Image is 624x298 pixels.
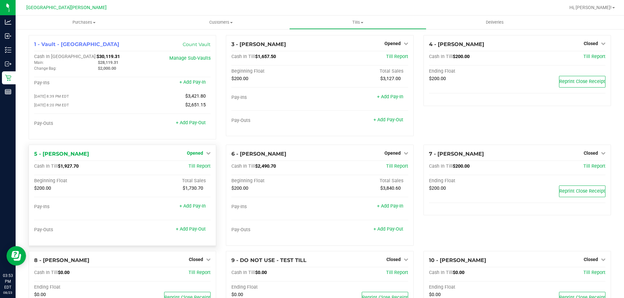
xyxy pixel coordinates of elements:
[429,270,453,275] span: Cash In Till
[183,185,203,191] span: $1,730.70
[185,93,206,99] span: $3,421.80
[231,76,248,81] span: $200.00
[34,185,51,191] span: $200.00
[429,284,517,290] div: Ending Float
[380,185,401,191] span: $3,840.60
[5,89,11,95] inline-svg: Reports
[559,76,605,88] button: Reprint Close Receipt
[426,16,563,29] a: Deliveries
[6,246,26,266] iframe: Resource center
[559,79,605,84] span: Reprint Close Receipt
[16,19,152,25] span: Purchases
[34,60,44,65] span: Main:
[187,150,203,156] span: Opened
[34,284,123,290] div: Ending Float
[5,19,11,25] inline-svg: Analytics
[320,68,408,74] div: Total Sales
[98,66,116,71] span: $2,000.00
[386,163,408,169] span: Till Report
[152,16,289,29] a: Customers
[453,270,464,275] span: $0.00
[231,204,320,210] div: Pay-Ins
[386,270,408,275] a: Till Report
[231,284,320,290] div: Ending Float
[231,257,306,263] span: 9 - DO NOT USE - TEST TILL
[58,163,79,169] span: $1,927.70
[429,257,486,263] span: 10 - [PERSON_NAME]
[373,226,403,232] a: + Add Pay-Out
[231,118,320,124] div: Pay-Outs
[377,94,403,100] a: + Add Pay-In
[188,163,211,169] a: Till Report
[5,47,11,53] inline-svg: Inventory
[453,54,470,59] span: $200.00
[231,54,255,59] span: Cash In Till
[34,292,46,297] span: $0.00
[584,41,598,46] span: Closed
[559,188,605,194] span: Reprint Close Receipt
[453,163,470,169] span: $200.00
[34,94,69,99] span: [DATE] 8:39 PM EDT
[34,41,119,47] span: 1 - Vault - [GEOGRAPHIC_DATA]
[16,16,152,29] a: Purchases
[429,178,517,184] div: Ending Float
[290,19,426,25] span: Tills
[380,76,401,81] span: $3,127.00
[183,42,211,47] a: Count Vault
[231,270,255,275] span: Cash In Till
[5,75,11,81] inline-svg: Retail
[429,54,453,59] span: Cash In Till
[231,163,255,169] span: Cash In Till
[97,54,120,59] span: $30,119.31
[176,120,206,125] a: + Add Pay-Out
[34,54,97,59] span: Cash In [GEOGRAPHIC_DATA]:
[386,54,408,59] a: Till Report
[34,66,57,71] span: Change Bag:
[477,19,513,25] span: Deliveries
[429,151,484,157] span: 7 - [PERSON_NAME]
[584,150,598,156] span: Closed
[583,270,605,275] a: Till Report
[3,290,13,295] p: 08/23
[34,204,123,210] div: Pay-Ins
[179,203,206,209] a: + Add Pay-In
[429,41,484,47] span: 4 - [PERSON_NAME]
[34,178,123,184] div: Beginning Float
[34,121,123,126] div: Pay-Outs
[34,151,89,157] span: 5 - [PERSON_NAME]
[34,257,89,263] span: 8 - [PERSON_NAME]
[255,163,276,169] span: $2,490.70
[231,95,320,101] div: Pay-Ins
[559,185,605,197] button: Reprint Close Receipt
[34,103,69,107] span: [DATE] 8:20 PM EDT
[584,257,598,262] span: Closed
[34,80,123,86] div: Pay-Ins
[231,292,243,297] span: $0.00
[189,257,203,262] span: Closed
[98,60,118,65] span: $28,119.31
[583,163,605,169] span: Till Report
[583,54,605,59] a: Till Report
[429,163,453,169] span: Cash In Till
[169,55,211,61] a: Manage Sub-Vaults
[34,227,123,233] div: Pay-Outs
[153,19,289,25] span: Customers
[34,270,58,275] span: Cash In Till
[26,5,107,10] span: [GEOGRAPHIC_DATA][PERSON_NAME]
[5,33,11,39] inline-svg: Inbound
[289,16,426,29] a: Tills
[231,41,286,47] span: 3 - [PERSON_NAME]
[386,257,401,262] span: Closed
[231,185,248,191] span: $200.00
[185,102,206,108] span: $2,651.15
[255,54,276,59] span: $1,657.50
[384,41,401,46] span: Opened
[34,163,58,169] span: Cash In Till
[384,150,401,156] span: Opened
[176,226,206,232] a: + Add Pay-Out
